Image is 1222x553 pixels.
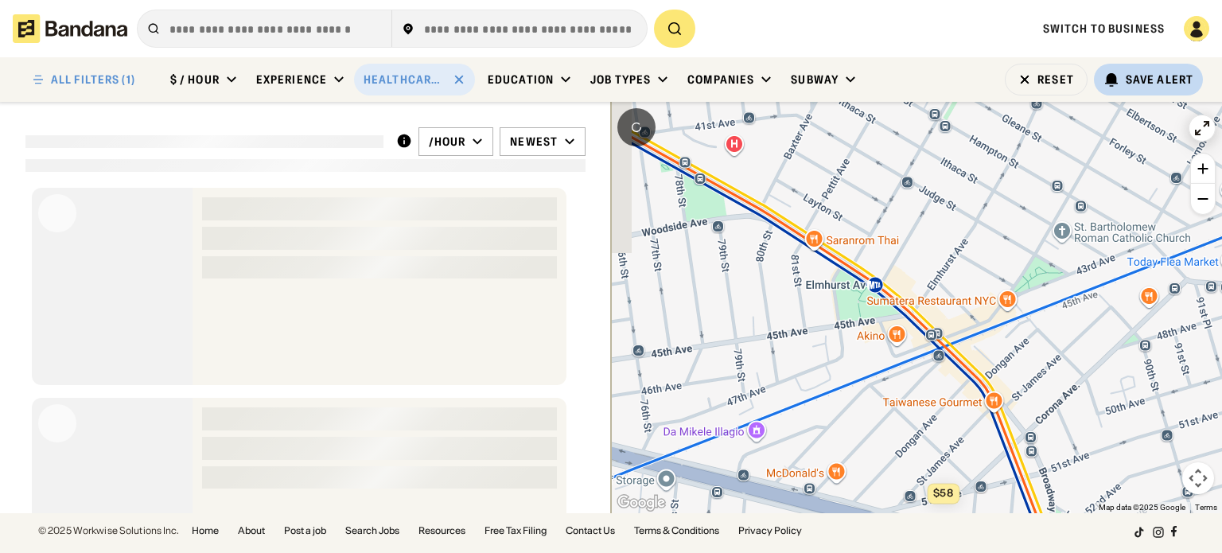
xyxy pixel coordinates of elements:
[429,134,466,149] div: /hour
[634,526,719,535] a: Terms & Conditions
[13,14,127,43] img: Bandana logotype
[345,526,399,535] a: Search Jobs
[687,72,754,87] div: Companies
[791,72,839,87] div: Subway
[485,526,547,535] a: Free Tax Filing
[1099,503,1185,512] span: Map data ©2025 Google
[170,72,220,87] div: $ / hour
[488,72,554,87] div: Education
[192,526,219,535] a: Home
[933,486,953,499] span: $58
[418,526,465,535] a: Resources
[38,526,179,535] div: © 2025 Workwise Solutions Inc.
[590,72,651,87] div: Job Types
[284,526,326,535] a: Post a job
[566,526,615,535] a: Contact Us
[364,72,446,87] div: Healthcare & Mental Health
[238,526,265,535] a: About
[25,181,586,514] div: grid
[1195,503,1217,512] a: Terms (opens in new tab)
[1043,21,1165,36] a: Switch to Business
[615,493,667,513] a: Open this area in Google Maps (opens a new window)
[256,72,327,87] div: Experience
[615,493,667,513] img: Google
[738,526,802,535] a: Privacy Policy
[510,134,558,149] div: Newest
[1126,72,1193,87] div: Save Alert
[1037,74,1074,85] div: Reset
[51,74,135,85] div: ALL FILTERS (1)
[1182,462,1214,494] button: Map camera controls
